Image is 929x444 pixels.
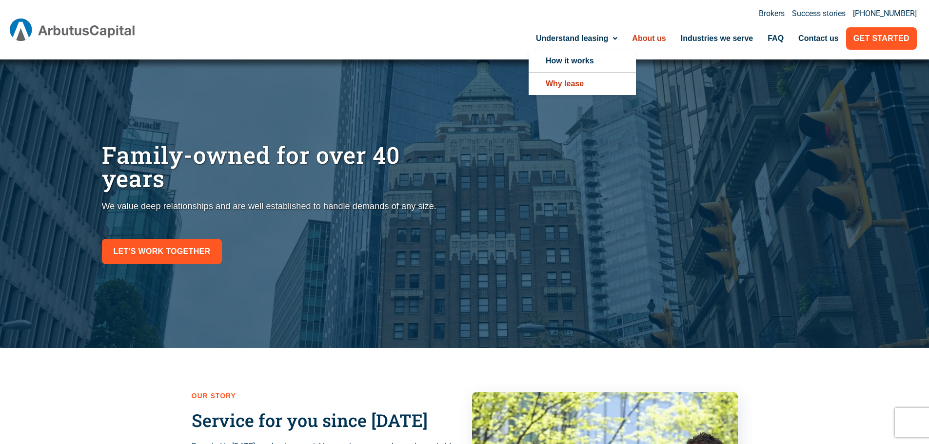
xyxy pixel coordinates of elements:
a: Contact us [791,27,846,50]
a: Understand leasing [529,27,625,50]
h2: Our Story [192,392,457,400]
a: Let's work together [102,239,222,264]
a: Industries we serve [673,27,761,50]
a: How it works [529,50,636,72]
a: Get Started [846,27,917,50]
a: Why lease [529,73,636,95]
span: Let's work together [114,245,211,258]
p: We value deep relationships and are well established to handle demands of any size. [102,200,460,213]
a: [PHONE_NUMBER] [853,10,917,18]
a: About us [625,27,673,50]
a: Success stories [792,10,846,18]
h1: Family-owned for over 40 years [102,143,460,190]
a: Brokers [759,10,785,18]
a: FAQ [760,27,791,50]
h3: Service for you since [DATE] [192,410,457,431]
